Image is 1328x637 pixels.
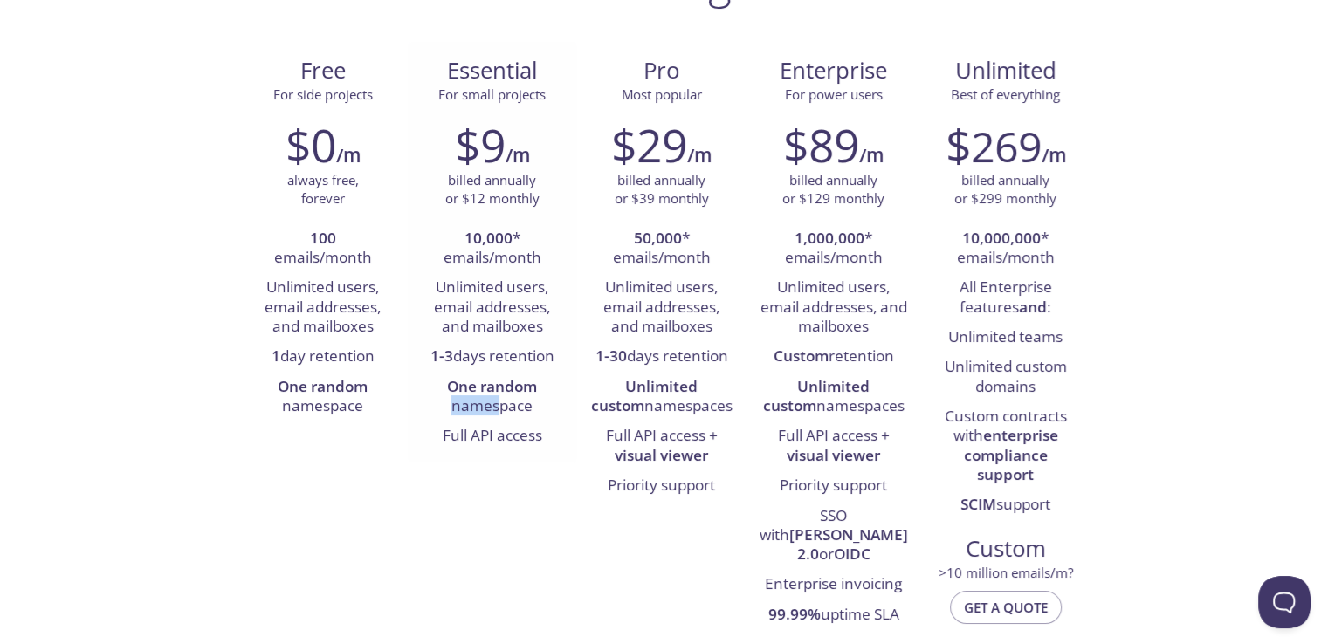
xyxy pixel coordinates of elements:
strong: SCIM [960,494,996,514]
li: namespaces [760,373,908,422]
span: Enterprise [760,56,907,86]
strong: visual viewer [787,445,880,465]
li: namespace [421,373,564,422]
strong: enterprise compliance support [964,425,1058,484]
span: Essential [422,56,563,86]
button: Get a quote [950,591,1062,624]
li: Priority support [590,471,733,501]
strong: [PERSON_NAME] 2.0 [789,524,908,564]
li: Priority support [760,471,908,501]
strong: Custom [774,346,829,366]
li: SSO with or [760,502,908,571]
li: namespaces [590,373,733,422]
strong: Unlimited custom [763,376,870,415]
strong: OIDC [834,544,870,564]
li: retention [760,342,908,372]
li: day retention [251,342,395,372]
span: For side projects [273,86,373,103]
span: Most popular [622,86,702,103]
li: days retention [421,342,564,372]
span: Unlimited [955,55,1056,86]
strong: 99.99% [768,604,821,624]
li: All Enterprise features : [934,273,1077,323]
strong: 50,000 [634,228,682,248]
li: Unlimited users, email addresses, and mailboxes [421,273,564,342]
li: Unlimited users, email addresses, and mailboxes [251,273,395,342]
strong: visual viewer [615,445,708,465]
li: Unlimited users, email addresses, and mailboxes [590,273,733,342]
p: billed annually or $12 monthly [445,171,540,209]
strong: One random [447,376,537,396]
span: 269 [971,118,1042,175]
span: Best of everything [951,86,1060,103]
li: Unlimited teams [934,323,1077,353]
strong: 1 [272,346,280,366]
p: billed annually or $39 monthly [615,171,709,209]
span: For small projects [438,86,546,103]
li: * emails/month [934,224,1077,274]
strong: 100 [310,228,336,248]
span: Pro [591,56,733,86]
li: Full API access + [590,421,733,471]
li: days retention [590,342,733,372]
li: support [934,490,1077,520]
li: emails/month [251,224,395,274]
h6: /m [859,140,884,170]
strong: 1,000,000 [795,228,864,248]
h2: $89 [783,119,859,171]
strong: 10,000,000 [962,228,1041,248]
li: * emails/month [421,224,564,274]
li: * emails/month [590,224,733,274]
li: Unlimited custom domains [934,353,1077,402]
p: always free, forever [287,171,359,209]
span: Custom [935,534,1077,564]
li: Full API access + [760,421,908,471]
span: Free [252,56,394,86]
h2: $29 [611,119,687,171]
h6: /m [336,140,361,170]
p: billed annually or $299 monthly [954,171,1056,209]
p: billed annually or $129 monthly [782,171,884,209]
h2: $ [946,119,1042,171]
li: * emails/month [760,224,908,274]
strong: and [1019,297,1047,317]
strong: 1-30 [595,346,627,366]
iframe: Help Scout Beacon - Open [1258,576,1311,628]
strong: One random [278,376,368,396]
li: Full API access [421,421,564,451]
h6: /m [687,140,712,170]
h6: /m [1042,140,1066,170]
h6: /m [506,140,530,170]
span: Get a quote [964,596,1048,619]
li: Unlimited users, email addresses, and mailboxes [760,273,908,342]
strong: 10,000 [464,228,513,248]
li: uptime SLA [760,600,908,630]
h2: $9 [455,119,506,171]
strong: Unlimited custom [591,376,698,415]
span: > 10 million emails/m? [939,564,1073,581]
h2: $0 [286,119,336,171]
strong: 1-3 [430,346,453,366]
li: namespace [251,373,395,422]
li: Enterprise invoicing [760,571,908,600]
span: For power users [785,86,883,103]
li: Custom contracts with [934,402,1077,490]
